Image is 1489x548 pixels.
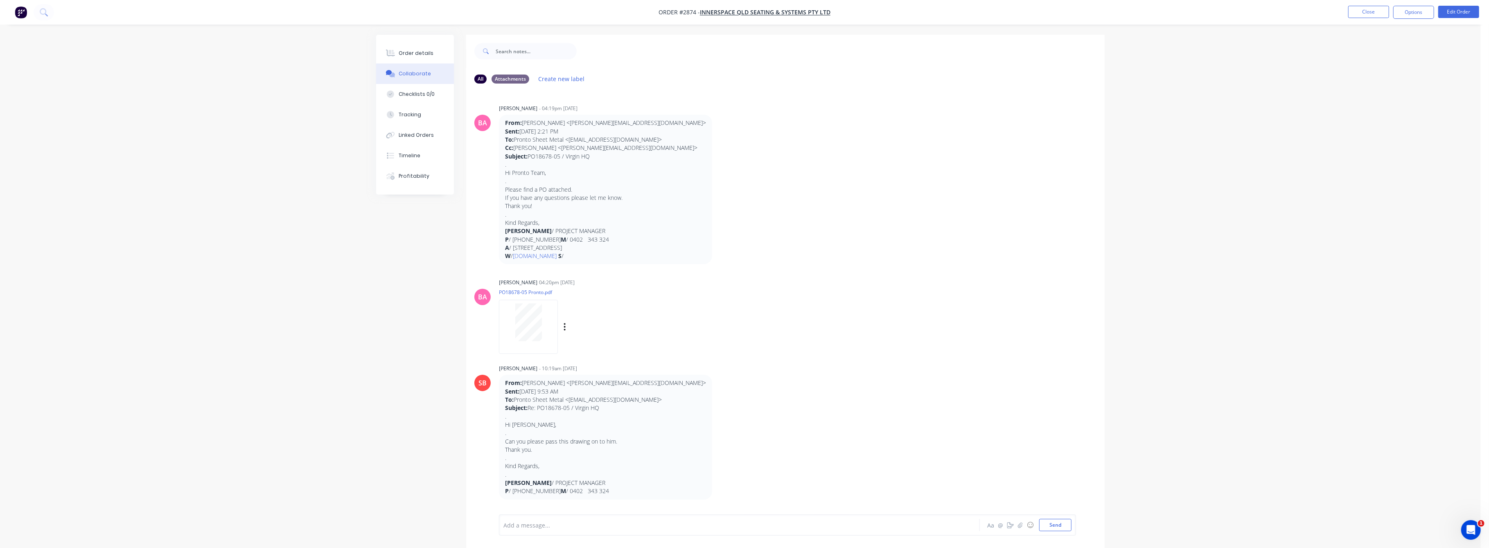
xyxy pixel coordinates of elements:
[1478,520,1484,527] span: 1
[505,211,706,219] p: .
[513,252,557,260] a: [DOMAIN_NAME]
[505,387,519,395] strong: Sent:
[376,166,454,186] button: Profitability
[399,91,435,98] div: Checklists 0/0
[505,219,706,227] p: Kind Regards,
[399,111,422,118] div: Tracking
[376,145,454,166] button: Timeline
[505,479,552,487] strong: [PERSON_NAME]
[505,471,706,479] p: .
[505,454,706,462] p: .
[700,9,830,16] a: InnerSpace QLD Seating & Systems Pty Ltd
[478,292,487,302] div: BA
[499,105,537,112] div: [PERSON_NAME]
[505,177,706,185] p: .
[505,161,706,169] p: .
[478,118,487,128] div: BA
[505,244,706,252] p: / [STREET_ADDRESS]
[505,244,509,251] strong: A
[505,136,514,143] strong: To:
[505,396,514,403] strong: To:
[478,378,487,388] div: SB
[376,125,454,145] button: Linked Orders
[539,365,577,372] div: - 10:19am [DATE]
[505,412,706,421] p: .
[496,43,577,59] input: Search notes...
[505,186,706,194] p: Please find a PO attached.
[399,70,431,77] div: Collaborate
[1393,6,1434,19] button: Options
[505,169,706,177] p: Hi Pronto Team,
[539,279,575,286] div: 04:20pm [DATE]
[505,227,706,235] p: / PROJECT MANAGER
[558,252,562,260] strong: S
[399,152,421,159] div: Timeline
[659,9,700,16] span: Order #2874 -
[376,43,454,63] button: Order details
[505,194,706,202] p: If you have any questions please let me know.
[505,437,706,446] p: Can you please pass this drawing on to him.
[499,289,649,296] p: PO18678-05 Pronto.pdf
[1348,6,1389,18] button: Close
[376,63,454,84] button: Collaborate
[505,252,706,260] p: / /
[505,379,706,412] p: [PERSON_NAME] <[PERSON_NAME][EMAIL_ADDRESS][DOMAIN_NAME]> [DATE] 9:53 AM Pronto Sheet Metal <[EMA...
[539,105,578,112] div: - 04:19pm [DATE]
[505,421,706,429] p: Hi [PERSON_NAME],
[399,50,434,57] div: Order details
[534,73,589,84] button: Create new label
[505,236,509,243] strong: P
[376,104,454,125] button: Tracking
[505,144,513,152] strong: Cc:
[399,172,430,180] div: Profitability
[505,479,706,487] p: / PROJECT MANAGER
[15,6,27,18] img: Factory
[505,119,706,160] p: [PERSON_NAME] <[PERSON_NAME][EMAIL_ADDRESS][DOMAIN_NAME]> [DATE] 2:21 PM Pronto Sheet Metal <[EMA...
[505,236,706,244] p: / [PHONE_NUMBER] / 0402 343 324
[996,520,1006,530] button: @
[399,131,434,139] div: Linked Orders
[376,84,454,104] button: Checklists 0/0
[505,462,706,470] p: Kind Regards,
[505,152,528,160] strong: Subject:
[492,75,529,84] div: Attachments
[505,227,552,235] strong: [PERSON_NAME]
[986,520,996,530] button: Aa
[561,487,566,495] strong: M
[474,75,487,84] div: All
[505,252,511,260] strong: W
[1461,520,1481,540] iframe: Intercom live chat
[505,446,706,454] p: Thank you.
[505,379,522,387] strong: From:
[505,127,519,135] strong: Sent:
[1039,519,1072,531] button: Send
[505,119,522,127] strong: From:
[499,279,537,286] div: [PERSON_NAME]
[505,202,706,210] p: Thank you!
[505,487,706,495] p: / [PHONE_NUMBER] / 0402 343 324
[1025,520,1035,530] button: ☺
[505,404,528,412] strong: Subject:
[561,236,566,243] strong: M
[499,365,537,372] div: [PERSON_NAME]
[1438,6,1479,18] button: Edit Order
[505,487,509,495] strong: P
[505,429,706,437] p: .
